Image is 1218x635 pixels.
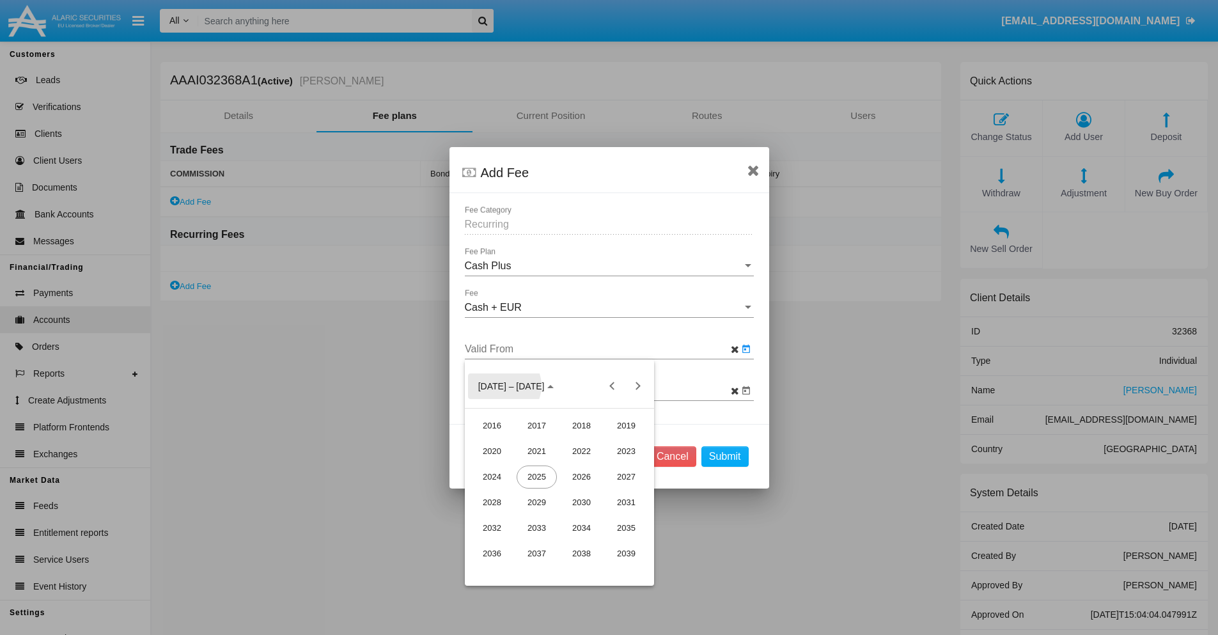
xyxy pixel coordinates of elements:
div: 2022 [561,440,602,463]
td: 2031 [604,490,649,515]
td: 2027 [604,464,649,490]
td: 2032 [470,515,515,541]
div: 2035 [606,517,646,540]
td: 2018 [559,413,604,439]
div: 2033 [517,517,557,540]
td: 2017 [515,413,559,439]
div: 2020 [472,440,512,463]
td: 2019 [604,413,649,439]
td: 2034 [559,515,604,541]
td: 2026 [559,464,604,490]
div: 2034 [561,517,602,540]
div: 2030 [561,491,602,514]
td: 2020 [470,439,515,464]
div: 2037 [517,542,557,565]
td: 2035 [604,515,649,541]
div: 2038 [561,542,602,565]
div: 2026 [561,466,602,489]
div: 2023 [606,440,646,463]
button: Next 20 years [625,373,650,399]
td: 2022 [559,439,604,464]
button: Previous 20 years [599,373,625,399]
div: 2018 [561,414,602,437]
div: 2019 [606,414,646,437]
div: 2025 [517,466,557,489]
div: 2017 [517,414,557,437]
div: 2039 [606,542,646,565]
td: 2039 [604,541,649,567]
td: 2021 [515,439,559,464]
div: 2024 [472,466,512,489]
button: Choose date [468,373,565,399]
td: 2036 [470,541,515,567]
td: 2016 [470,413,515,439]
td: 2038 [559,541,604,567]
div: 2032 [472,517,512,540]
div: 2031 [606,491,646,514]
div: 2036 [472,542,512,565]
td: 2025 [515,464,559,490]
td: 2028 [470,490,515,515]
td: 2024 [470,464,515,490]
td: 2023 [604,439,649,464]
td: 2029 [515,490,559,515]
td: 2037 [515,541,559,567]
td: 2030 [559,490,604,515]
div: 2029 [517,491,557,514]
div: 2027 [606,466,646,489]
div: 2016 [472,414,512,437]
span: [DATE] – [DATE] [478,381,545,391]
td: 2033 [515,515,559,541]
div: 2028 [472,491,512,514]
div: 2021 [517,440,557,463]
